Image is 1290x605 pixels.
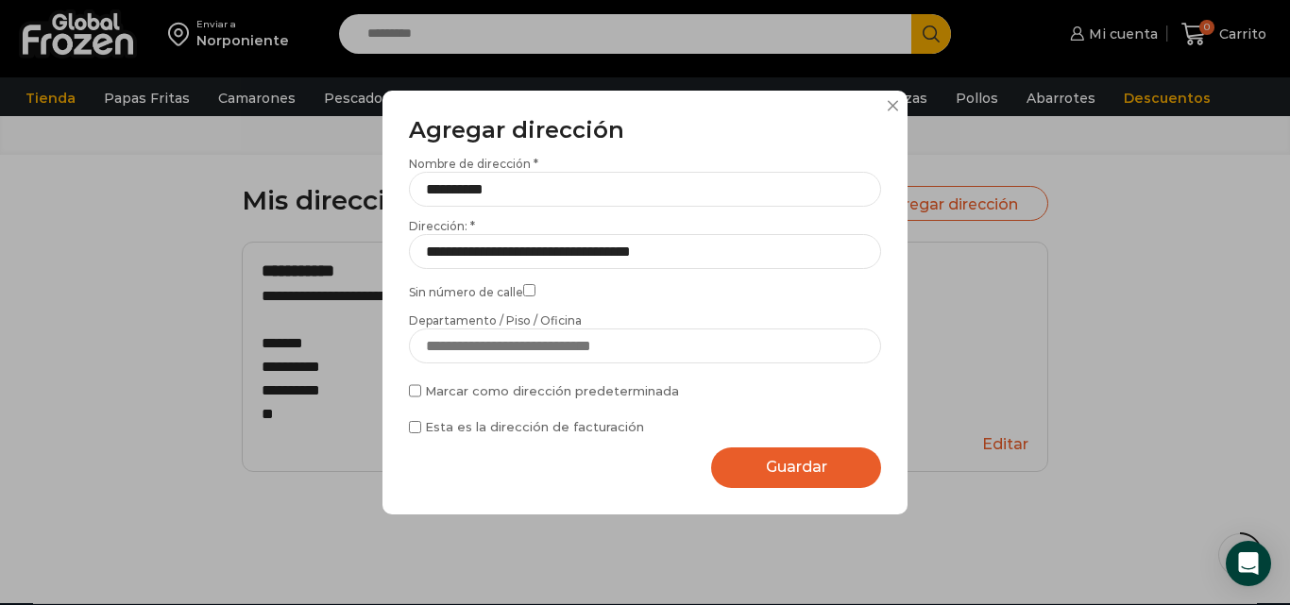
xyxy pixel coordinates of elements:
input: Departamento / Piso / Oficina [409,328,881,363]
input: Marcar como dirección predeterminada [409,382,421,400]
label: Departamento / Piso / Oficina [409,312,881,363]
label: Marcar como dirección predeterminada [409,382,881,400]
input: Dirección: * [409,234,881,269]
input: Sin número de calle [523,284,535,296]
input: Nombre de dirección * [409,172,881,207]
label: Nombre de dirección * [409,156,881,207]
span: Guardar [766,458,827,476]
input: Esta es la dirección de facturación [409,418,421,436]
label: Esta es la dirección de facturación [409,418,881,436]
label: Sin número de calle [409,280,881,300]
h3: Agregar dirección [409,117,881,144]
button: Guardar [711,447,881,488]
div: Open Intercom Messenger [1226,541,1271,586]
label: Dirección: * [409,218,881,269]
